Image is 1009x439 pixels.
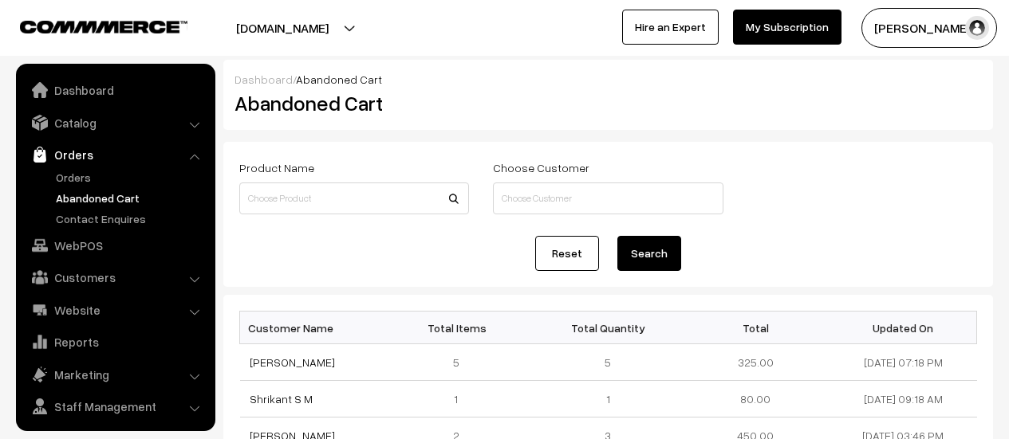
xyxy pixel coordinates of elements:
[830,312,977,344] th: Updated On
[235,71,982,88] div: /
[235,73,293,86] a: Dashboard
[830,381,977,417] td: [DATE] 09:18 AM
[52,190,210,206] a: Abandoned Cart
[52,169,210,186] a: Orders
[20,21,187,33] img: COMMMERCE
[20,108,210,137] a: Catalog
[52,210,210,227] a: Contact Enquires
[387,381,534,417] td: 1
[235,91,467,116] h2: Abandoned Cart
[493,182,723,214] input: Choose Customer
[682,344,830,381] td: 325.00
[20,140,210,169] a: Orders
[830,344,977,381] td: [DATE] 07:18 PM
[240,312,388,344] th: Customer Name
[387,312,534,344] th: Total Items
[965,16,989,40] img: user
[20,296,210,324] a: Website
[250,392,313,406] a: Shrikant S M
[861,8,997,48] button: [PERSON_NAME]
[535,236,599,271] a: Reset
[493,159,589,176] label: Choose Customer
[534,344,682,381] td: 5
[682,312,830,344] th: Total
[20,16,160,35] a: COMMMERCE
[20,263,210,292] a: Customers
[250,355,335,369] a: [PERSON_NAME]
[20,360,210,389] a: Marketing
[733,10,841,45] a: My Subscription
[296,73,382,86] span: Abandoned Cart
[387,344,534,381] td: 5
[617,236,681,271] button: Search
[239,159,314,176] label: Product Name
[20,327,210,356] a: Reports
[682,381,830,417] td: 80.00
[622,10,719,45] a: Hire an Expert
[239,182,469,214] input: Choose Product
[20,231,210,260] a: WebPOS
[534,381,682,417] td: 1
[20,76,210,104] a: Dashboard
[180,8,384,48] button: [DOMAIN_NAME]
[534,312,682,344] th: Total Quantity
[20,392,210,421] a: Staff Management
